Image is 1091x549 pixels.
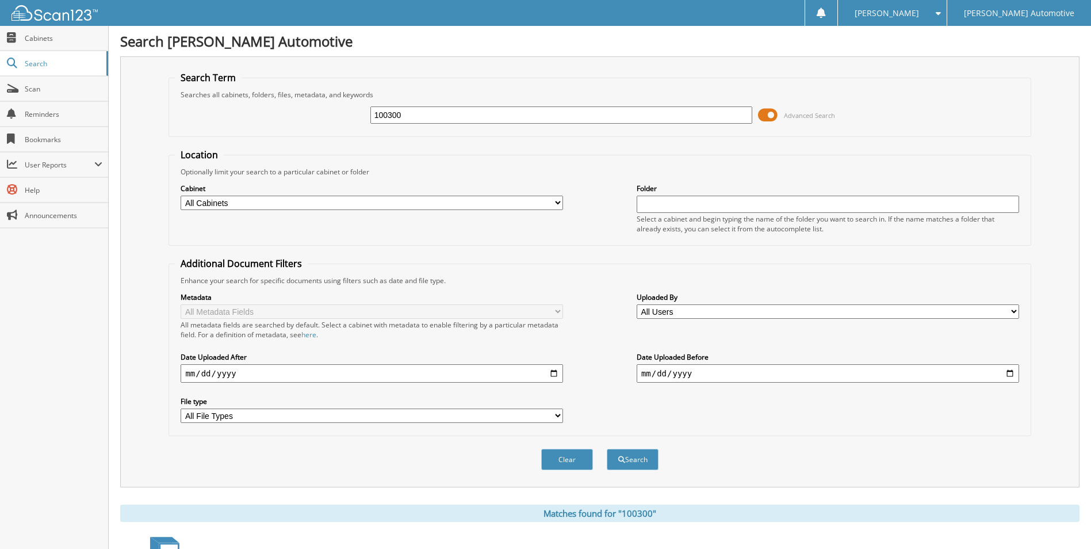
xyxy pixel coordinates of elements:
div: Enhance your search for specific documents using filters such as date and file type. [175,276,1024,285]
legend: Additional Document Filters [175,257,308,270]
span: Cabinets [25,33,102,43]
span: Announcements [25,211,102,220]
label: Cabinet [181,184,563,193]
div: Searches all cabinets, folders, files, metadata, and keywords [175,90,1024,100]
span: User Reports [25,160,94,170]
div: All metadata fields are searched by default. Select a cabinet with metadata to enable filtering b... [181,320,563,340]
label: Folder [637,184,1019,193]
a: here [301,330,316,340]
input: start [181,364,563,383]
img: scan123-logo-white.svg [12,5,98,21]
span: Bookmarks [25,135,102,144]
button: Search [607,449,659,470]
label: Date Uploaded Before [637,352,1019,362]
input: end [637,364,1019,383]
span: Search [25,59,101,68]
label: Uploaded By [637,292,1019,302]
legend: Search Term [175,71,242,84]
span: Scan [25,84,102,94]
label: Metadata [181,292,563,302]
span: [PERSON_NAME] Automotive [964,10,1074,17]
span: Help [25,185,102,195]
h1: Search [PERSON_NAME] Automotive [120,32,1079,51]
label: File type [181,396,563,406]
span: Reminders [25,109,102,119]
div: Select a cabinet and begin typing the name of the folder you want to search in. If the name match... [637,214,1019,234]
label: Date Uploaded After [181,352,563,362]
div: Optionally limit your search to a particular cabinet or folder [175,167,1024,177]
div: Matches found for "100300" [120,505,1079,522]
span: [PERSON_NAME] [855,10,919,17]
legend: Location [175,148,224,161]
button: Clear [541,449,593,470]
span: Advanced Search [784,111,835,120]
